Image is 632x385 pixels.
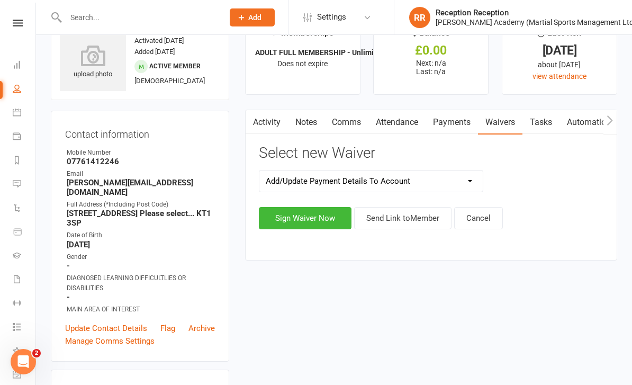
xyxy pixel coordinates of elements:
span: Settings [317,5,346,29]
time: Added [DATE] [134,48,175,56]
strong: [STREET_ADDRESS] Please select... KT1 3SP [67,209,215,228]
a: Activity [246,110,288,135]
a: Update Contact Details [65,322,147,335]
a: People [13,78,37,102]
span: Does not expire [277,59,328,68]
a: Notes [288,110,324,135]
div: Date of Birth [67,230,215,240]
h3: Contact information [65,125,215,140]
strong: 07761412246 [67,157,215,166]
span: [DEMOGRAPHIC_DATA] [134,77,205,85]
strong: - [67,261,215,271]
strong: ADULT FULL MEMBERSHIP - Unlimited Classes [255,48,413,57]
div: upload photo [60,45,126,80]
a: Calendar [13,102,37,126]
div: Mobile Number [67,148,215,158]
strong: [PERSON_NAME][EMAIL_ADDRESS][DOMAIN_NAME] [67,178,215,197]
div: about [DATE] [512,59,607,70]
div: DIAGNOSED LEARNING DIFFICULTLIES OR DISABILITIES [67,273,215,293]
a: Reports [13,149,37,173]
button: Add [230,8,275,26]
button: Sign Waiver Now [259,207,351,229]
strong: [DATE] [67,240,215,249]
div: £0.00 [383,45,478,56]
a: Comms [324,110,368,135]
span: 2 [32,349,41,357]
div: Memberships [272,26,333,46]
div: Full Address (*Including Post Code) [67,200,215,210]
a: Payments [426,110,478,135]
a: Flag [160,322,175,335]
a: view attendance [532,72,586,80]
div: $ Balance [412,26,450,45]
a: Payments [13,126,37,149]
span: Active member [149,62,201,70]
iframe: Intercom live chat [11,349,36,374]
div: [DATE] [512,45,607,56]
strong: - [67,292,215,302]
input: Search... [62,10,216,25]
button: Cancel [454,207,503,229]
a: Waivers [478,110,522,135]
div: Gender [67,252,215,262]
i: ✓ [272,28,278,38]
a: Automations [559,110,622,135]
h3: Select new Waiver [259,145,603,162]
time: Activated [DATE] [134,37,184,44]
a: Manage Comms Settings [65,335,155,347]
div: Last visit [537,26,581,45]
p: Next: n/a Last: n/a [383,59,478,76]
button: Send Link toMember [354,207,452,229]
div: Email [67,169,215,179]
a: What's New [13,340,37,364]
a: Product Sales [13,221,37,245]
a: Attendance [368,110,426,135]
a: Archive [188,322,215,335]
a: Dashboard [13,54,37,78]
span: Add [248,13,261,22]
a: Tasks [522,110,559,135]
div: RR [409,7,430,28]
div: MAIN AREA OF INTEREST [67,305,215,315]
